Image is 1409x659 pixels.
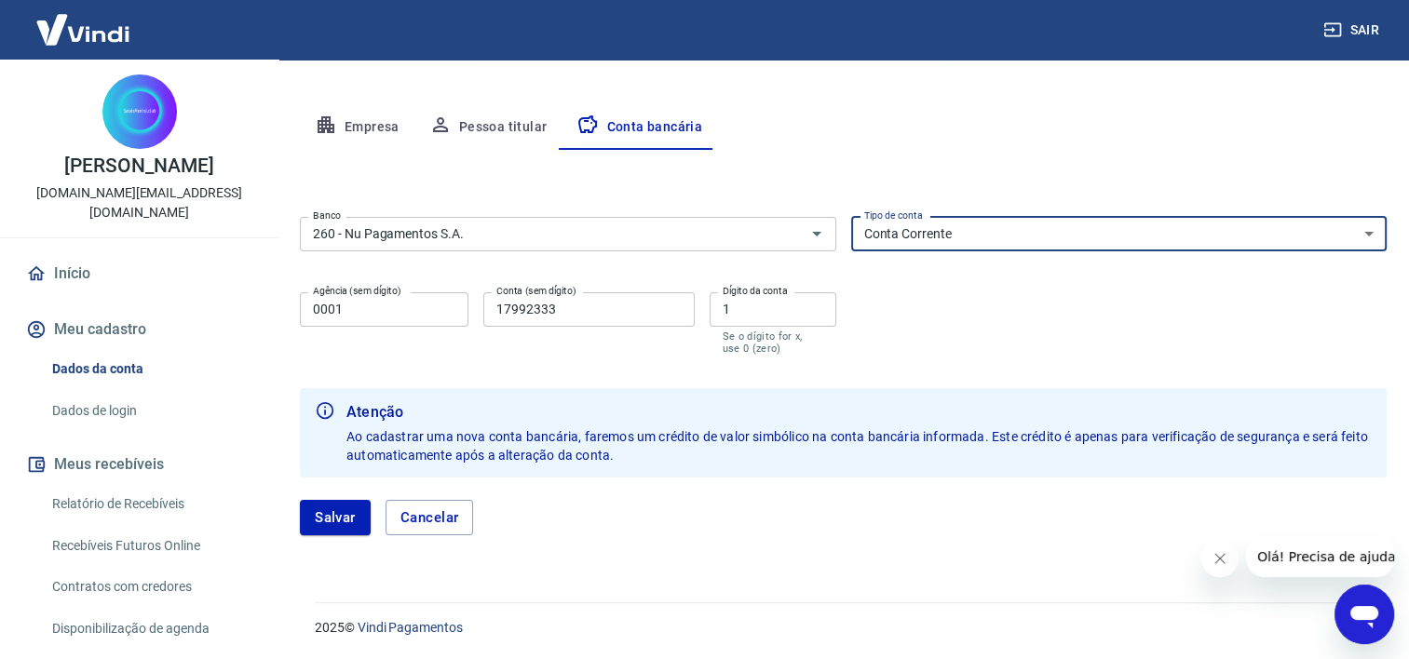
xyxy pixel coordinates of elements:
label: Banco [313,208,341,222]
button: Meu cadastro [22,309,256,350]
a: Vindi Pagamentos [358,620,463,635]
p: [DOMAIN_NAME][EMAIL_ADDRESS][DOMAIN_NAME] [15,183,264,222]
p: 2025 © [315,618,1364,638]
button: Abrir [804,221,830,247]
a: Dados da conta [45,350,256,388]
span: Olá! Precisa de ajuda? [11,13,156,28]
label: Dígito da conta [723,284,788,298]
button: Pessoa titular [414,105,562,150]
p: [PERSON_NAME] [64,156,213,176]
span: Ao cadastrar uma nova conta bancária, faremos um crédito de valor simbólico na conta bancária inf... [346,429,1371,463]
label: Conta (sem dígito) [496,284,576,298]
img: 6b4276ce-ca7c-4976-acb6-874c41807937.jpeg [102,74,177,149]
a: Contratos com credores [45,568,256,606]
label: Agência (sem dígito) [313,284,401,298]
img: Vindi [22,1,143,58]
a: Disponibilização de agenda [45,610,256,648]
button: Conta bancária [562,105,717,150]
label: Tipo de conta [864,208,923,222]
a: Relatório de Recebíveis [45,485,256,523]
a: Recebíveis Futuros Online [45,527,256,565]
button: Meus recebíveis [22,444,256,485]
a: Dados de login [45,392,256,430]
button: Salvar [300,500,371,535]
a: Início [22,253,256,294]
b: Atenção [346,401,1372,424]
iframe: Mensagem da empresa [1246,536,1394,577]
iframe: Botão para abrir a janela de mensagens [1334,585,1394,644]
button: Sair [1320,13,1387,47]
button: Empresa [300,105,414,150]
p: Se o dígito for x, use 0 (zero) [723,330,823,355]
iframe: Fechar mensagem [1201,540,1239,577]
button: Cancelar [386,500,474,535]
